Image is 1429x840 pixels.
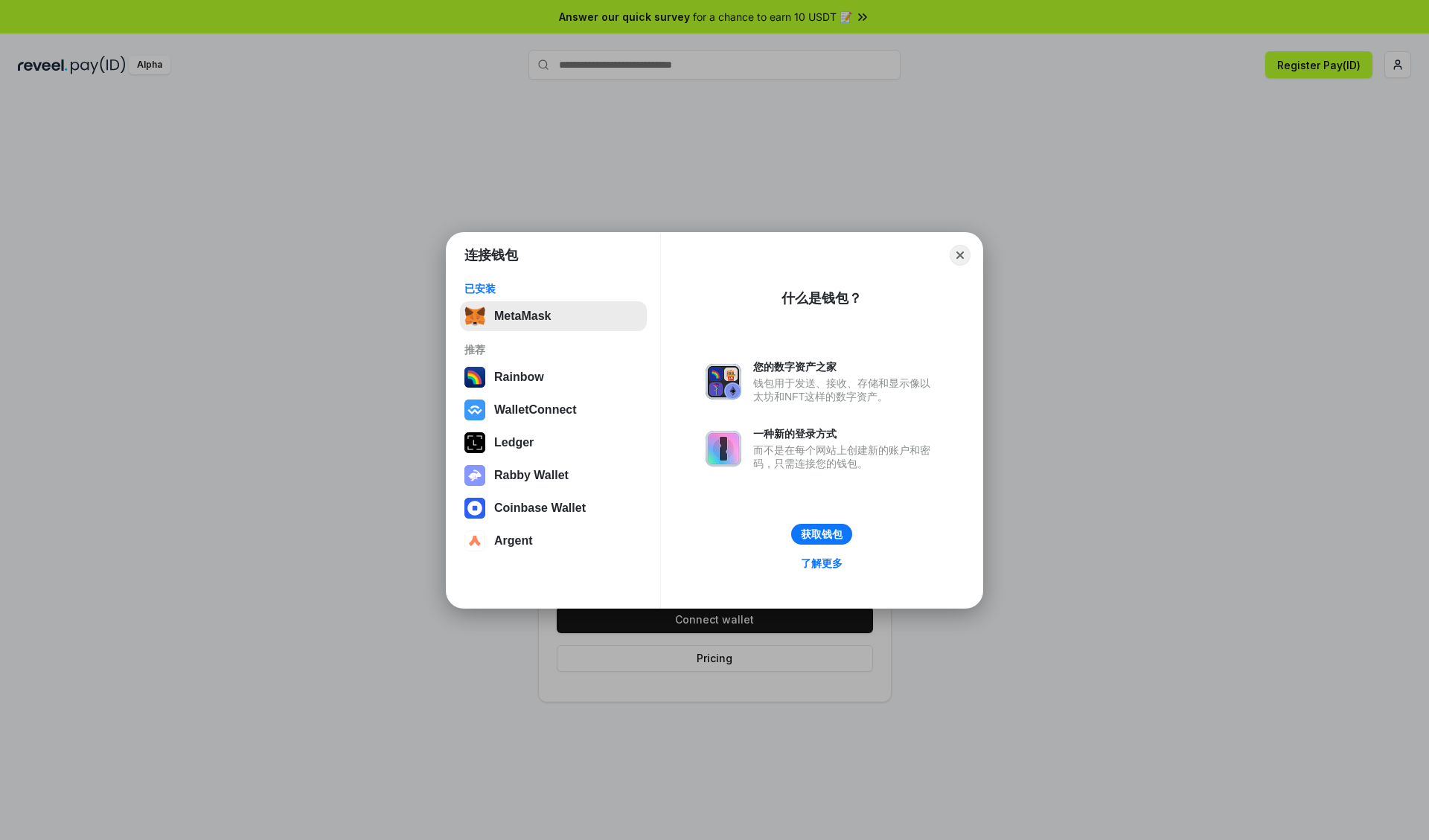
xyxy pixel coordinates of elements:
[950,245,971,266] button: Close
[494,469,569,482] div: Rabby Wallet
[792,554,851,573] a: 了解更多
[464,432,485,453] img: svg+xml,%3Csvg%20xmlns%3D%22http%3A%2F%2Fwww.w3.org%2F2000%2Fsvg%22%20width%3D%2228%22%20height%3...
[464,343,642,356] div: 推荐
[460,362,647,392] button: Rainbow
[464,400,485,420] img: svg+xml,%3Csvg%20width%3D%2228%22%20height%3D%2228%22%20viewBox%3D%220%200%2028%2028%22%20fill%3D...
[753,443,938,470] div: 而不是在每个网站上创建新的账户和密码，只需连接您的钱包。
[464,530,485,551] img: svg+xml,%3Csvg%20width%3D%2228%22%20height%3D%2228%22%20viewBox%3D%220%200%2028%2028%22%20fill%3D...
[494,371,544,384] div: Rainbow
[460,428,647,458] button: Ledger
[464,465,485,486] img: svg+xml,%3Csvg%20xmlns%3D%22http%3A%2F%2Fwww.w3.org%2F2000%2Fsvg%22%20fill%3D%22none%22%20viewBox...
[464,367,485,388] img: svg+xml,%3Csvg%20width%3D%22120%22%20height%3D%22120%22%20viewBox%3D%220%200%20120%20120%22%20fil...
[801,528,843,541] div: 获取钱包
[460,493,647,523] button: Coinbase Wallet
[494,534,533,548] div: Argent
[464,246,518,264] h1: 连接钱包
[791,524,852,545] button: 获取钱包
[781,289,862,307] div: 什么是钱包？
[753,360,938,373] div: 您的数字资产之家
[706,431,741,467] img: svg+xml,%3Csvg%20xmlns%3D%22http%3A%2F%2Fwww.w3.org%2F2000%2Fsvg%22%20fill%3D%22none%22%20viewBox...
[464,282,642,295] div: 已安装
[801,557,843,570] div: 了解更多
[753,427,938,440] div: 一种新的登录方式
[464,306,485,327] img: svg+xml,%3Csvg%20fill%3D%22none%22%20height%3D%2233%22%20viewBox%3D%220%200%2035%2033%22%20width%...
[494,310,551,323] div: MetaMask
[460,461,647,490] button: Rabby Wallet
[460,301,647,331] button: MetaMask
[460,395,647,425] button: WalletConnect
[494,436,534,449] div: Ledger
[494,403,577,417] div: WalletConnect
[460,526,647,556] button: Argent
[494,501,586,515] div: Coinbase Wallet
[464,498,485,519] img: svg+xml,%3Csvg%20width%3D%2228%22%20height%3D%2228%22%20viewBox%3D%220%200%2028%2028%22%20fill%3D...
[706,364,741,400] img: svg+xml,%3Csvg%20xmlns%3D%22http%3A%2F%2Fwww.w3.org%2F2000%2Fsvg%22%20fill%3D%22none%22%20viewBox...
[753,376,938,403] div: 钱包用于发送、接收、存储和显示像以太坊和NFT这样的数字资产。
